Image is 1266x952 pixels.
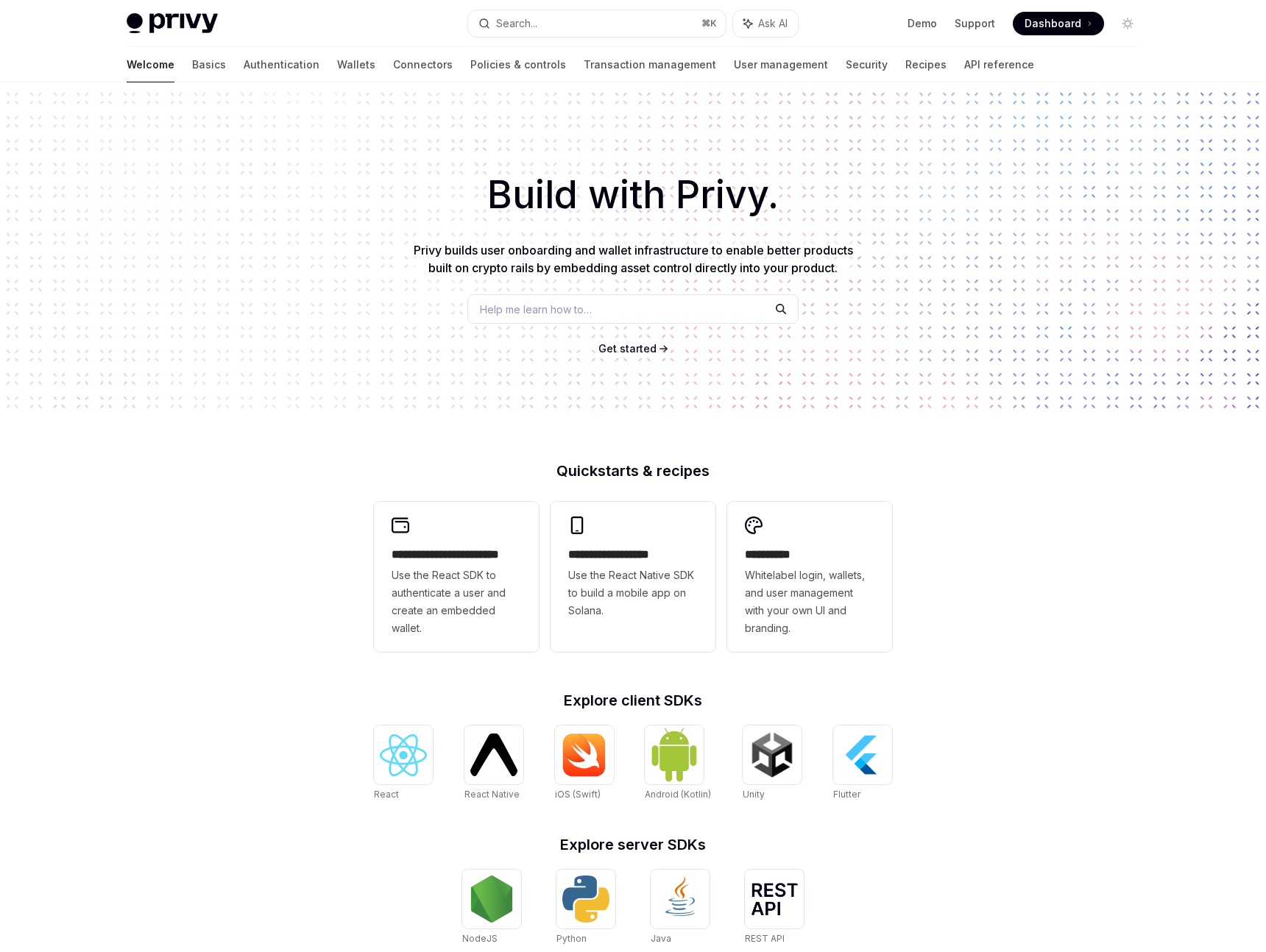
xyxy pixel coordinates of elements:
a: Welcome [127,47,174,82]
a: Support [955,16,995,31]
h2: Quickstarts & recipes [374,463,892,478]
a: Authentication [244,47,319,82]
span: Ask AI [758,16,788,31]
a: NodeJSNodeJS [462,870,521,946]
a: Basics [192,47,226,82]
span: Get started [598,342,657,355]
h1: Build with Privy. [24,166,1242,224]
a: API reference [964,47,1034,82]
a: User management [734,47,828,82]
span: Help me learn how to… [480,302,592,317]
a: React NativeReact Native [464,725,523,802]
span: Whitelabel login, wallets, and user management with your own UI and branding. [745,566,874,637]
a: REST APIREST API [745,870,804,946]
span: Use the React SDK to authenticate a user and create an embedded wallet. [392,566,521,637]
a: Policies & controls [470,47,566,82]
a: Transaction management [584,47,716,82]
span: React [374,789,399,800]
button: Toggle dark mode [1116,12,1139,35]
a: Demo [908,16,937,31]
img: REST API [751,883,798,915]
a: JavaJava [651,870,710,946]
div: Search... [496,15,537,32]
img: Python [562,875,609,923]
h2: Explore client SDKs [374,693,892,708]
a: **** **** **** ***Use the React Native SDK to build a mobile app on Solana. [551,502,715,652]
span: Use the React Native SDK to build a mobile app on Solana. [568,566,698,619]
a: ReactReact [374,725,433,802]
a: Wallets [337,47,375,82]
button: Ask AI [733,10,798,37]
a: UnityUnity [743,725,802,802]
h2: Explore server SDKs [374,837,892,852]
span: iOS (Swift) [555,789,601,800]
span: Python [556,933,587,944]
button: Search...⌘K [468,10,726,37]
span: NodeJS [462,933,498,944]
a: PythonPython [556,870,615,946]
a: Dashboard [1013,12,1104,35]
a: Connectors [393,47,453,82]
a: iOS (Swift)iOS (Swift) [555,725,614,802]
span: Android (Kotlin) [645,789,711,800]
img: Android (Kotlin) [651,727,698,782]
span: Flutter [833,789,860,800]
span: REST API [745,933,785,944]
img: Flutter [839,731,886,778]
a: Security [846,47,888,82]
a: **** *****Whitelabel login, wallets, and user management with your own UI and branding. [727,502,892,652]
span: Java [651,933,671,944]
a: Recipes [905,47,947,82]
a: Android (Kotlin)Android (Kotlin) [645,725,711,802]
span: React Native [464,789,520,800]
img: React [380,734,427,776]
span: ⌘ K [701,18,717,29]
a: Get started [598,341,657,356]
img: Unity [749,731,796,778]
img: NodeJS [468,875,515,923]
a: FlutterFlutter [833,725,892,802]
img: iOS (Swift) [561,733,608,777]
span: Unity [743,789,765,800]
span: Privy builds user onboarding and wallet infrastructure to enable better products built on crypto ... [414,243,853,275]
span: Dashboard [1025,16,1081,31]
img: React Native [470,733,517,775]
img: light logo [127,13,218,34]
img: Java [657,875,704,923]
